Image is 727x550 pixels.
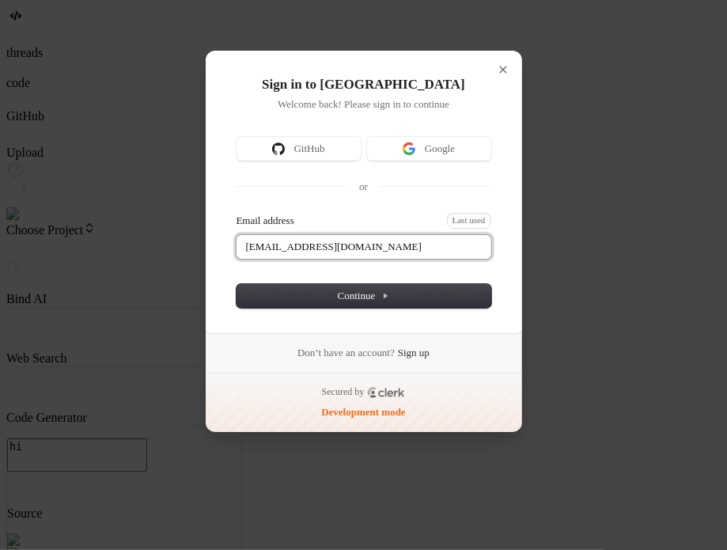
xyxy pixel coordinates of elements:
a: Sign up [398,346,430,360]
p: Welcome back! Please sign in to continue [237,97,491,112]
span: Continue [338,289,390,303]
a: Clerk logo [367,387,405,398]
button: Close modal [490,56,517,83]
button: Sign in with GoogleGoogle [367,137,491,161]
button: Sign in with GitHubGitHub [237,137,361,161]
input: Enter your email address [237,235,491,259]
img: Sign in with Google [403,142,415,155]
img: Sign in with GitHub [272,142,285,155]
label: Email address [237,214,294,228]
span: Don’t have an account? [297,346,395,360]
p: Development mode [321,405,406,419]
h1: Sign in to [GEOGRAPHIC_DATA] [237,75,491,94]
span: GitHub [294,142,325,156]
span: Last used [447,213,491,229]
p: or [359,180,368,194]
span: Google [425,142,455,156]
p: Secured by [322,386,365,399]
button: Continue [237,284,491,308]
